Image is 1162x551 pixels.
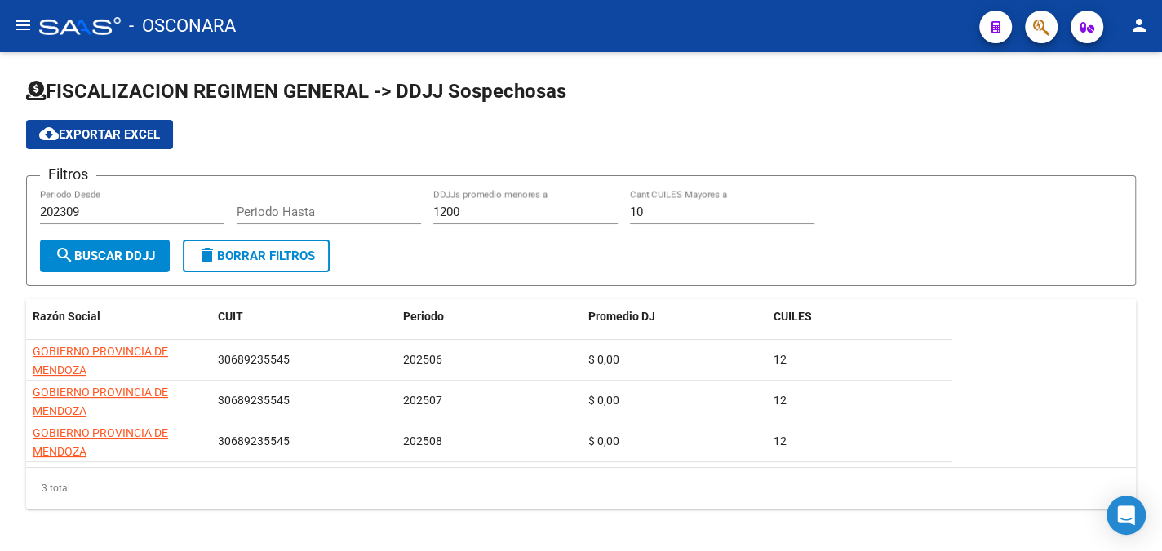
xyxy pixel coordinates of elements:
span: GOBIERNO PROVINCIA DE MENDOZA [33,345,168,377]
span: CUIT [218,310,243,323]
span: 202508 [403,434,442,447]
datatable-header-cell: Promedio DJ [582,299,767,334]
span: Promedio DJ [588,310,655,323]
span: Razón Social [33,310,100,323]
datatable-header-cell: CUIT [211,299,397,334]
span: GOBIERNO PROVINCIA DE MENDOZA [33,426,168,458]
span: FISCALIZACION REGIMEN GENERAL -> DDJJ Sospechosas [26,80,566,103]
mat-icon: search [55,245,74,265]
mat-icon: menu [13,15,33,35]
span: 30689235545 [218,434,290,447]
span: $ 0,00 [588,353,619,366]
button: Buscar DDJJ [40,240,170,272]
mat-icon: cloud_download [39,124,59,143]
datatable-header-cell: Periodo [397,299,582,334]
span: 202506 [403,353,442,366]
span: 30689235545 [218,394,290,407]
span: Borrar Filtros [197,249,315,263]
span: GOBIERNO PROVINCIA DE MENDOZA [33,386,168,417]
span: CUILES [774,310,812,323]
datatable-header-cell: CUILES [767,299,952,334]
span: 12 [774,434,787,447]
mat-icon: person [1129,15,1149,35]
button: Borrar Filtros [183,240,330,272]
div: Open Intercom Messenger [1107,496,1146,535]
datatable-header-cell: Razón Social [26,299,211,334]
h3: Filtros [40,163,96,186]
span: $ 0,00 [588,394,619,407]
span: $ 0,00 [588,434,619,447]
span: 12 [774,353,787,366]
span: 30689235545 [218,353,290,366]
span: 12 [774,394,787,407]
span: - OSCONARA [129,8,236,44]
div: 3 total [26,468,1136,509]
span: Exportar EXCEL [39,127,160,142]
span: Periodo [403,310,444,323]
span: Buscar DDJJ [55,249,155,263]
mat-icon: delete [197,245,217,265]
button: Exportar EXCEL [26,120,173,149]
span: 202507 [403,394,442,407]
